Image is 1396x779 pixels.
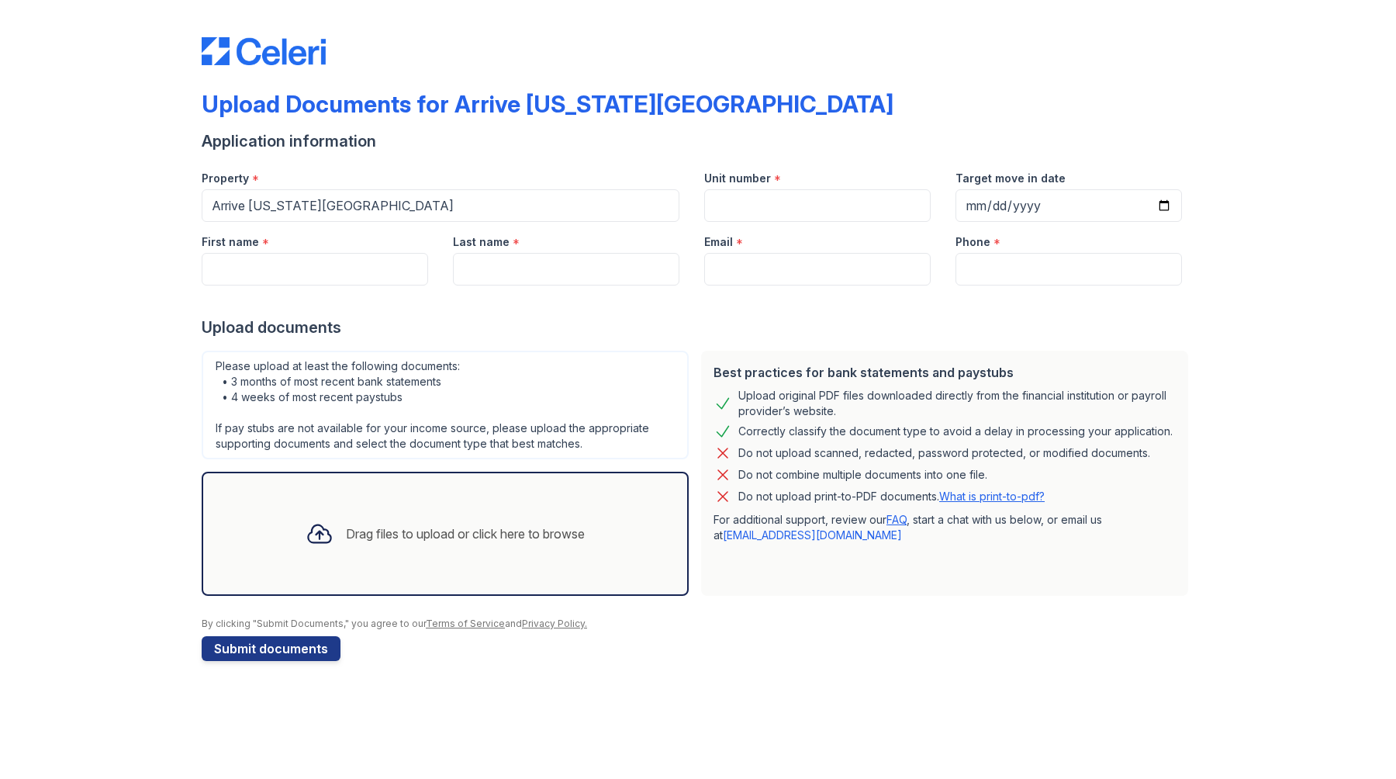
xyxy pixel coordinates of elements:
[202,234,259,250] label: First name
[426,618,505,629] a: Terms of Service
[522,618,587,629] a: Privacy Policy.
[704,171,771,186] label: Unit number
[704,234,733,250] label: Email
[202,130,1194,152] div: Application information
[886,513,907,526] a: FAQ
[202,636,340,661] button: Submit documents
[202,618,1194,630] div: By clicking "Submit Documents," you agree to our and
[346,525,585,543] div: Drag files to upload or click here to browse
[738,422,1173,441] div: Correctly classify the document type to avoid a delay in processing your application.
[202,171,249,186] label: Property
[738,489,1045,504] p: Do not upload print-to-PDF documents.
[202,317,1194,338] div: Upload documents
[202,90,893,118] div: Upload Documents for Arrive [US_STATE][GEOGRAPHIC_DATA]
[939,490,1045,503] a: What is print-to-pdf?
[738,444,1150,462] div: Do not upload scanned, redacted, password protected, or modified documents.
[955,234,990,250] label: Phone
[723,528,902,542] a: [EMAIL_ADDRESS][DOMAIN_NAME]
[738,388,1176,419] div: Upload original PDF files downloaded directly from the financial institution or payroll provider’...
[453,234,510,250] label: Last name
[202,37,326,65] img: CE_Logo_Blue-a8612792a0a2168367f1c8372b55b34899dd931a85d93a1a3d3e32e68fde9ad4.png
[738,466,987,484] div: Do not combine multiple documents into one file.
[202,351,689,459] div: Please upload at least the following documents: • 3 months of most recent bank statements • 4 wee...
[714,512,1176,543] p: For additional support, review our , start a chat with us below, or email us at
[714,363,1176,382] div: Best practices for bank statements and paystubs
[955,171,1066,186] label: Target move in date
